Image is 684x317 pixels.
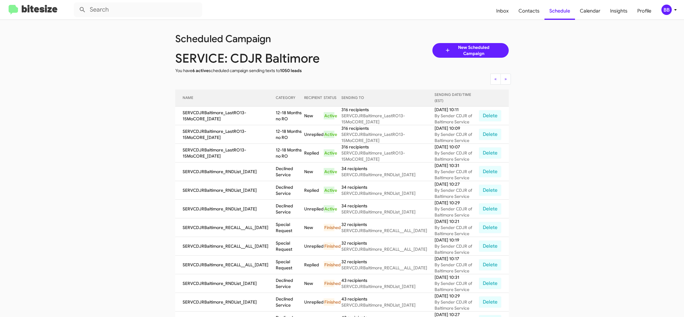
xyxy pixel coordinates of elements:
[605,2,632,20] a: Insights
[276,274,304,293] td: Declined Service
[479,147,501,159] button: Delete
[661,5,672,15] div: BB
[276,218,304,237] td: Special Request
[304,218,324,237] td: New
[435,293,479,299] div: [DATE] 10:29
[544,2,575,20] a: Schedule
[175,125,276,144] td: SERVCDJRBaltimore_LastRO13-15MoCORE_[DATE]
[435,237,479,243] div: [DATE] 10:19
[304,89,324,107] th: RECIPIENT
[479,166,501,177] button: Delete
[276,107,304,125] td: 12-18 Months no RO
[341,89,435,107] th: SENDING TO
[479,129,501,140] button: Delete
[324,168,334,175] div: Active
[435,131,479,144] div: By Sender CDJR of Baltimore Service
[341,277,435,283] div: 43 recipients
[435,218,479,224] div: [DATE] 10:21
[324,89,341,107] th: STATUS
[304,274,324,293] td: New
[324,261,334,268] div: Finished
[74,2,202,17] input: Search
[504,76,507,82] span: »
[304,237,324,256] td: Unreplied
[435,162,479,169] div: [DATE] 10:31
[341,283,435,290] div: SERVCDJRBaltimore_RNDList_[DATE]
[324,131,334,138] div: Active
[324,149,334,157] div: Active
[632,2,656,20] span: Profile
[324,187,334,194] div: Active
[341,302,435,308] div: SERVCDJRBaltimore_RNDList_[DATE]
[490,74,501,85] button: Previous
[171,67,347,74] div: You have scheduled campaign sending texts to
[175,218,276,237] td: SERVCDJRBaltimore_RECALL__ALL_[DATE]
[435,262,479,274] div: By Sender CDJR of Baltimore Service
[276,144,304,162] td: 12-18 Months no RO
[175,107,276,125] td: SERVCDJRBaltimore_LastRO13-15MoCORE_[DATE]
[304,162,324,181] td: New
[304,107,324,125] td: New
[435,200,479,206] div: [DATE] 10:29
[276,181,304,200] td: Declined Service
[175,293,276,312] td: SERVCDJRBaltimore_RNDList_[DATE]
[341,131,435,144] div: SERVCDJRBaltimore_LastRO13-15MoCORE_[DATE]
[435,256,479,262] div: [DATE] 10:17
[304,200,324,218] td: Unreplied
[304,144,324,162] td: Replied
[341,228,435,234] div: SERVCDJRBaltimore_RECALL__ALL_[DATE]
[341,184,435,190] div: 34 recipients
[304,256,324,274] td: Replied
[276,200,304,218] td: Declined Service
[341,166,435,172] div: 34 recipients
[435,187,479,199] div: By Sender CDJR of Baltimore Service
[175,200,276,218] td: SERVCDJRBaltimore_RNDList_[DATE]
[514,2,544,20] span: Contacts
[175,89,276,107] th: NAME
[435,150,479,162] div: By Sender CDJR of Baltimore Service
[175,144,276,162] td: SERVCDJRBaltimore_LastRO13-15MoCORE_[DATE]
[171,55,347,61] div: SERVICE: CDJR Baltimore
[341,265,435,271] div: SERVCDJRBaltimore_RECALL__ALL_[DATE]
[276,89,304,107] th: CATEGORY
[341,190,435,196] div: SERVCDJRBaltimore_RNDList_[DATE]
[341,221,435,228] div: 32 recipients
[324,280,334,287] div: Finished
[341,125,435,131] div: 316 recipients
[435,299,479,311] div: By Sender CDJR of Baltimore Service
[304,181,324,200] td: Replied
[341,240,435,246] div: 32 recipients
[175,256,276,274] td: SERVCDJRBaltimore_RECALL__ALL_[DATE]
[479,259,501,271] button: Delete
[479,240,501,252] button: Delete
[575,2,605,20] a: Calendar
[171,36,347,42] div: Scheduled Campaign
[324,224,334,231] div: Finished
[276,125,304,144] td: 12-18 Months no RO
[500,74,511,85] button: Next
[491,2,514,20] a: Inbox
[341,246,435,252] div: SERVCDJRBaltimore_RECALL__ALL_[DATE]
[276,162,304,181] td: Declined Service
[341,150,435,162] div: SERVCDJRBaltimore_LastRO13-15MoCORE_[DATE]
[479,110,501,122] button: Delete
[341,172,435,178] div: SERVCDJRBaltimore_RNDList_[DATE]
[341,203,435,209] div: 34 recipients
[324,112,334,119] div: Active
[304,125,324,144] td: Unreplied
[304,293,324,312] td: Unreplied
[341,209,435,215] div: SERVCDJRBaltimore_RNDList_[DATE]
[175,162,276,181] td: SERVCDJRBaltimore_RNDList_[DATE]
[435,113,479,125] div: By Sender CDJR of Baltimore Service
[479,222,501,233] button: Delete
[341,144,435,150] div: 316 recipients
[656,5,677,15] button: BB
[435,206,479,218] div: By Sender CDJR of Baltimore Service
[175,237,276,256] td: SERVCDJRBaltimore_RECALL__ALL_[DATE]
[435,224,479,237] div: By Sender CDJR of Baltimore Service
[435,274,479,280] div: [DATE] 10:31
[479,278,501,289] button: Delete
